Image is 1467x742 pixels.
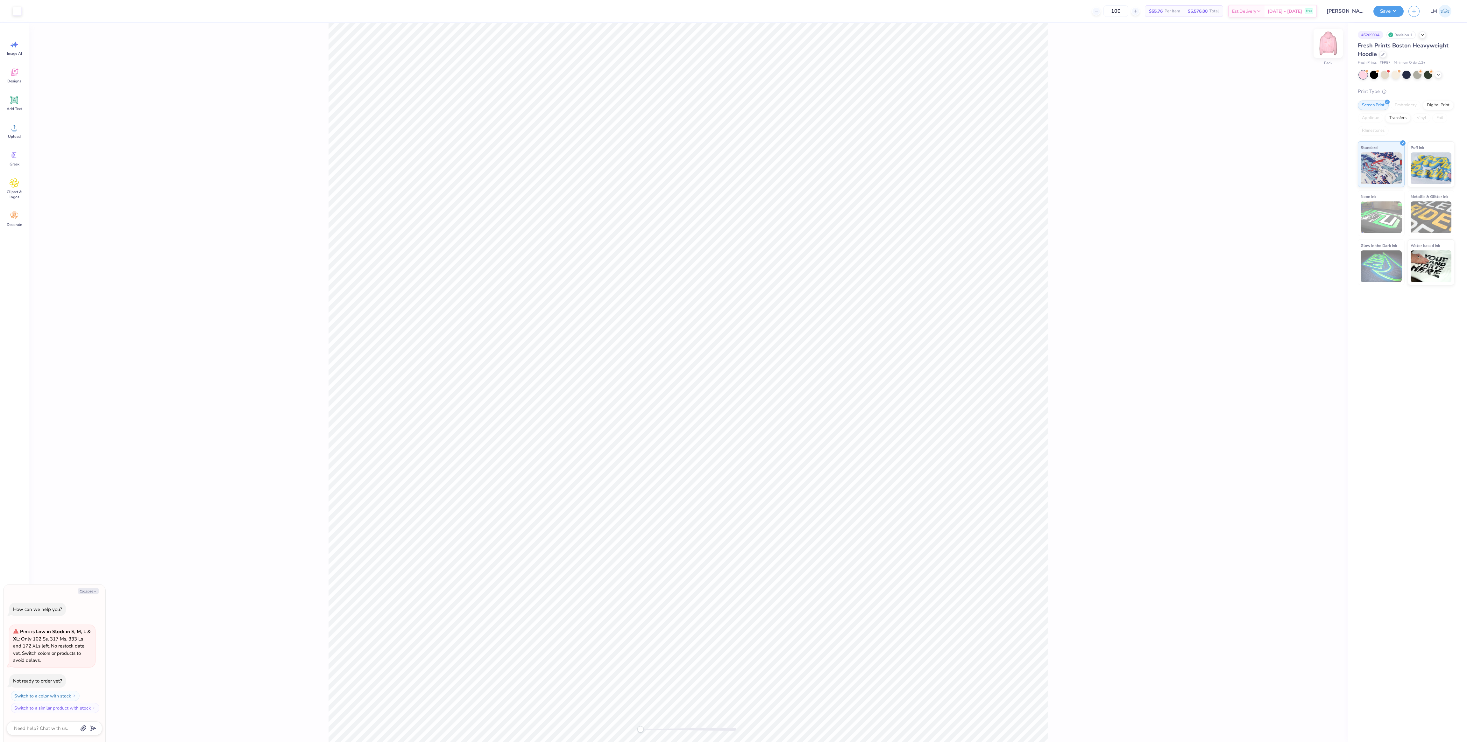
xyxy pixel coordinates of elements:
div: Transfers [1385,113,1411,123]
div: Screen Print [1358,101,1389,110]
img: Metallic & Glitter Ink [1411,201,1452,233]
span: LM [1430,8,1437,15]
span: Free [1306,9,1312,13]
img: Switch to a color with stock [72,694,76,698]
span: # FP87 [1380,60,1391,66]
div: Digital Print [1423,101,1454,110]
div: Accessibility label [637,726,644,732]
span: Water based Ink [1411,242,1440,249]
div: Foil [1432,113,1447,123]
div: How can we help you? [13,606,62,612]
div: Back [1324,60,1332,66]
img: Water based Ink [1411,250,1452,282]
span: Add Text [7,106,22,111]
span: Per Item [1165,8,1180,15]
span: $5,576.00 [1188,8,1208,15]
span: Metallic & Glitter Ink [1411,193,1448,200]
img: Puff Ink [1411,152,1452,184]
a: LM [1428,5,1454,17]
input: – – [1103,5,1128,17]
img: Back [1315,31,1341,56]
span: Image AI [7,51,22,56]
div: Rhinestones [1358,126,1389,136]
span: $55.76 [1149,8,1163,15]
span: Fresh Prints [1358,60,1377,66]
div: Embroidery [1391,101,1421,110]
input: Untitled Design [1322,5,1369,17]
strong: Pink is Low in Stock in S, M, L & XL [13,628,91,642]
img: Glow in the Dark Ink [1361,250,1402,282]
span: Puff Ink [1411,144,1424,151]
img: Switch to a similar product with stock [92,706,96,710]
span: Est. Delivery [1232,8,1256,15]
img: Lydia Monahan [1439,5,1451,17]
span: Upload [8,134,21,139]
span: Neon Ink [1361,193,1376,200]
span: Designs [7,79,21,84]
span: Greek [10,162,19,167]
div: Not ready to order yet? [13,678,62,684]
img: Standard [1361,152,1402,184]
div: # 520900A [1358,31,1383,39]
span: [DATE] - [DATE] [1268,8,1302,15]
div: Print Type [1358,88,1454,95]
div: Applique [1358,113,1383,123]
span: Clipart & logos [4,189,25,199]
span: Total [1209,8,1219,15]
div: Vinyl [1413,113,1430,123]
button: Switch to a color with stock [11,691,80,701]
button: Switch to a similar product with stock [11,703,99,713]
div: Revision 1 [1386,31,1416,39]
span: Glow in the Dark Ink [1361,242,1397,249]
span: : Only 102 Ss, 317 Ms, 333 Ls and 172 XLs left. No restock date yet. Switch colors or products to... [13,628,91,663]
span: Decorate [7,222,22,227]
img: Neon Ink [1361,201,1402,233]
button: Collapse [78,588,99,594]
span: Minimum Order: 12 + [1394,60,1426,66]
span: Fresh Prints Boston Heavyweight Hoodie [1358,42,1449,58]
span: Standard [1361,144,1378,151]
button: Save [1373,6,1404,17]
